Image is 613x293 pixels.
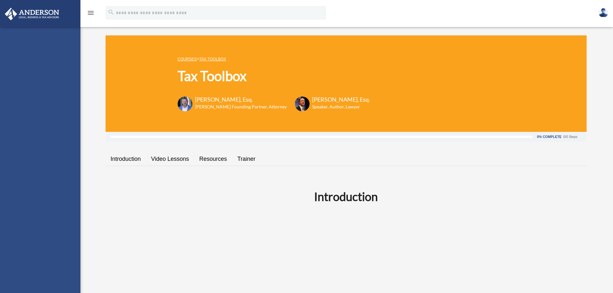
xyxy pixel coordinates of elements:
a: menu [87,11,95,17]
a: Trainer [232,150,260,168]
a: Video Lessons [146,150,194,168]
a: Resources [194,150,232,168]
a: COURSES [178,57,197,61]
i: search [107,9,115,16]
img: Toby-circle-head.png [178,96,192,111]
a: Tax Toolbox [199,57,226,61]
img: Scott-Estill-Headshot.png [295,96,310,111]
img: User Pic [599,8,608,17]
h6: Speaker, Author, Lawyer [312,104,362,110]
h2: Introduction [109,188,583,205]
div: 0/0 Steps [563,135,577,139]
h3: [PERSON_NAME], Esq. [312,96,370,104]
p: > [178,55,370,63]
div: 0% Complete [537,135,562,139]
a: Introduction [106,150,146,168]
h6: [PERSON_NAME] Founding Partner, Attorney [195,104,287,110]
img: Anderson Advisors Platinum Portal [3,8,61,20]
i: menu [87,9,95,17]
h3: [PERSON_NAME], Esq. [195,96,287,104]
h1: Tax Toolbox [178,67,370,86]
